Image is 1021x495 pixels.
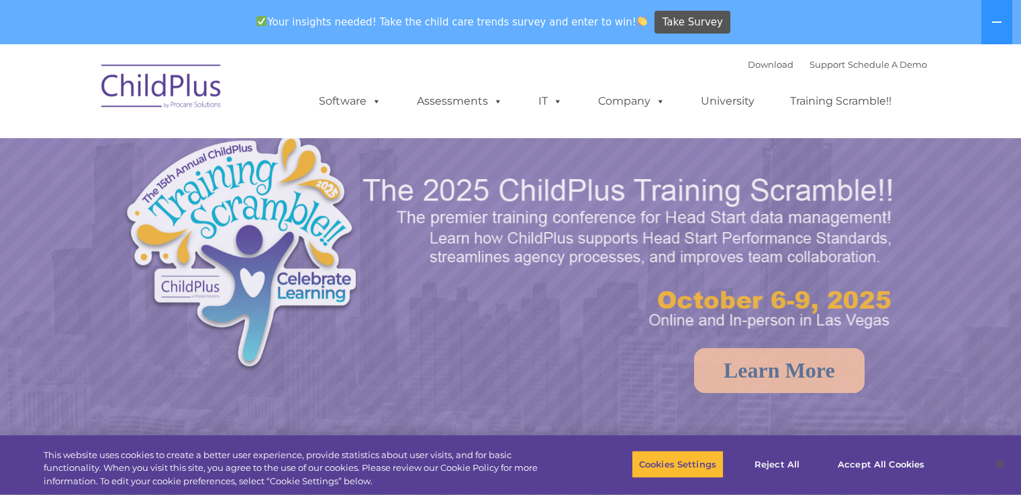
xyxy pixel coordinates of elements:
span: Take Survey [663,11,723,34]
button: Reject All [735,450,819,478]
img: ChildPlus by Procare Solutions [95,55,229,122]
a: Software [305,88,395,115]
button: Accept All Cookies [830,450,932,478]
a: Download [748,59,793,70]
a: Company [585,88,679,115]
font: | [748,59,927,70]
a: Take Survey [654,11,730,34]
img: ✅ [256,16,266,26]
button: Cookies Settings [632,450,724,478]
a: Support [810,59,845,70]
a: Learn More [694,348,865,393]
a: University [687,88,768,115]
span: Your insights needed! Take the child care trends survey and enter to win! [251,9,653,35]
a: Training Scramble!! [777,88,905,115]
a: Schedule A Demo [848,59,927,70]
a: Assessments [403,88,516,115]
button: Close [985,449,1014,479]
a: IT [525,88,576,115]
img: 👏 [637,16,647,26]
div: This website uses cookies to create a better user experience, provide statistics about user visit... [44,449,562,488]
